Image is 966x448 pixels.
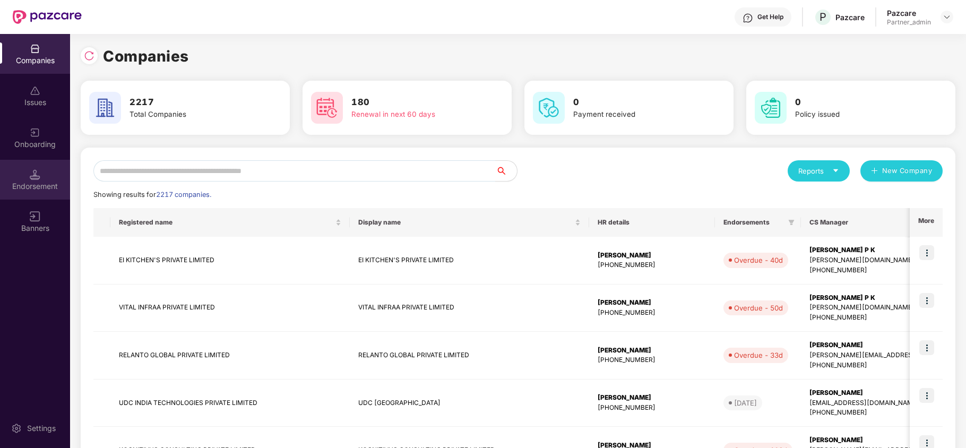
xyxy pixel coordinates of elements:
[130,109,255,120] div: Total Companies
[350,237,589,285] td: EI KITCHEN'S PRIVATE LIMITED
[598,251,706,261] div: [PERSON_NAME]
[919,388,934,403] img: icon
[887,8,931,18] div: Pazcare
[30,127,40,138] img: svg+xml;base64,PHN2ZyB3aWR0aD0iMjAiIGhlaWdodD0iMjAiIHZpZXdCb3g9IjAgMCAyMCAyMCIgZmlsbD0ibm9uZSIgeG...
[358,218,573,227] span: Display name
[350,332,589,380] td: RELANTO GLOBAL PRIVATE LIMITED
[110,208,350,237] th: Registered name
[110,285,350,332] td: VITAL INFRAA PRIVATE LIMITED
[798,166,839,176] div: Reports
[89,92,121,124] img: svg+xml;base64,PHN2ZyB4bWxucz0iaHR0cDovL3d3dy53My5vcmcvMjAwMC9zdmciIHdpZHRoPSI2MCIgaGVpZ2h0PSI2MC...
[351,109,477,120] div: Renewal in next 60 days
[350,285,589,332] td: VITAL INFRAA PRIVATE LIMITED
[598,260,706,270] div: [PHONE_NUMBER]
[110,380,350,427] td: UDC INDIA TECHNOLOGIES PRIVATE LIMITED
[598,346,706,356] div: [PERSON_NAME]
[860,160,943,182] button: plusNew Company
[795,109,920,120] div: Policy issued
[910,208,943,237] th: More
[30,85,40,96] img: svg+xml;base64,PHN2ZyBpZD0iSXNzdWVzX2Rpc2FibGVkIiB4bWxucz0iaHR0cDovL3d3dy53My5vcmcvMjAwMC9zdmciIH...
[757,13,783,21] div: Get Help
[13,10,82,24] img: New Pazcare Logo
[110,237,350,285] td: EI KITCHEN'S PRIVATE LIMITED
[734,255,783,265] div: Overdue - 40d
[598,298,706,308] div: [PERSON_NAME]
[755,92,787,124] img: svg+xml;base64,PHN2ZyB4bWxucz0iaHR0cDovL3d3dy53My5vcmcvMjAwMC9zdmciIHdpZHRoPSI2MCIgaGVpZ2h0PSI2MC...
[350,380,589,427] td: UDC [GEOGRAPHIC_DATA]
[919,245,934,260] img: icon
[871,167,878,176] span: plus
[495,160,517,182] button: search
[24,423,59,434] div: Settings
[598,308,706,318] div: [PHONE_NUMBER]
[11,423,22,434] img: svg+xml;base64,PHN2ZyBpZD0iU2V0dGluZy0yMHgyMCIgeG1sbnM9Imh0dHA6Ly93d3cudzMub3JnLzIwMDAvc3ZnIiB3aW...
[130,96,255,109] h3: 2217
[734,303,783,313] div: Overdue - 50d
[533,92,565,124] img: svg+xml;base64,PHN2ZyB4bWxucz0iaHR0cDovL3d3dy53My5vcmcvMjAwMC9zdmciIHdpZHRoPSI2MCIgaGVpZ2h0PSI2MC...
[350,208,589,237] th: Display name
[598,393,706,403] div: [PERSON_NAME]
[30,169,40,180] img: svg+xml;base64,PHN2ZyB3aWR0aD0iMTQuNSIgaGVpZ2h0PSIxNC41IiB2aWV3Qm94PSIwIDAgMTYgMTYiIGZpbGw9Im5vbm...
[734,350,783,360] div: Overdue - 33d
[795,96,920,109] h3: 0
[820,11,826,23] span: P
[943,13,951,21] img: svg+xml;base64,PHN2ZyBpZD0iRHJvcGRvd24tMzJ4MzIiIHhtbG5zPSJodHRwOi8vd3d3LnczLm9yZy8yMDAwL3N2ZyIgd2...
[919,340,934,355] img: icon
[351,96,477,109] h3: 180
[919,293,934,308] img: icon
[589,208,715,237] th: HR details
[119,218,333,227] span: Registered name
[573,96,698,109] h3: 0
[788,219,795,226] span: filter
[573,109,698,120] div: Payment received
[743,13,753,23] img: svg+xml;base64,PHN2ZyBpZD0iSGVscC0zMngzMiIgeG1sbnM9Imh0dHA6Ly93d3cudzMub3JnLzIwMDAvc3ZnIiB3aWR0aD...
[835,12,865,22] div: Pazcare
[103,45,189,68] h1: Companies
[723,218,784,227] span: Endorsements
[93,191,211,199] span: Showing results for
[311,92,343,124] img: svg+xml;base64,PHN2ZyB4bWxucz0iaHR0cDovL3d3dy53My5vcmcvMjAwMC9zdmciIHdpZHRoPSI2MCIgaGVpZ2h0PSI2MC...
[495,167,517,175] span: search
[30,44,40,54] img: svg+xml;base64,PHN2ZyBpZD0iQ29tcGFuaWVzIiB4bWxucz0iaHR0cDovL3d3dy53My5vcmcvMjAwMC9zdmciIHdpZHRoPS...
[832,167,839,174] span: caret-down
[887,18,931,27] div: Partner_admin
[734,398,757,408] div: [DATE]
[84,50,94,61] img: svg+xml;base64,PHN2ZyBpZD0iUmVsb2FkLTMyeDMyIiB4bWxucz0iaHR0cDovL3d3dy53My5vcmcvMjAwMC9zdmciIHdpZH...
[786,216,797,229] span: filter
[598,355,706,365] div: [PHONE_NUMBER]
[110,332,350,380] td: RELANTO GLOBAL PRIVATE LIMITED
[882,166,933,176] span: New Company
[30,211,40,222] img: svg+xml;base64,PHN2ZyB3aWR0aD0iMTYiIGhlaWdodD0iMTYiIHZpZXdCb3g9IjAgMCAxNiAxNiIgZmlsbD0ibm9uZSIgeG...
[156,191,211,199] span: 2217 companies.
[598,403,706,413] div: [PHONE_NUMBER]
